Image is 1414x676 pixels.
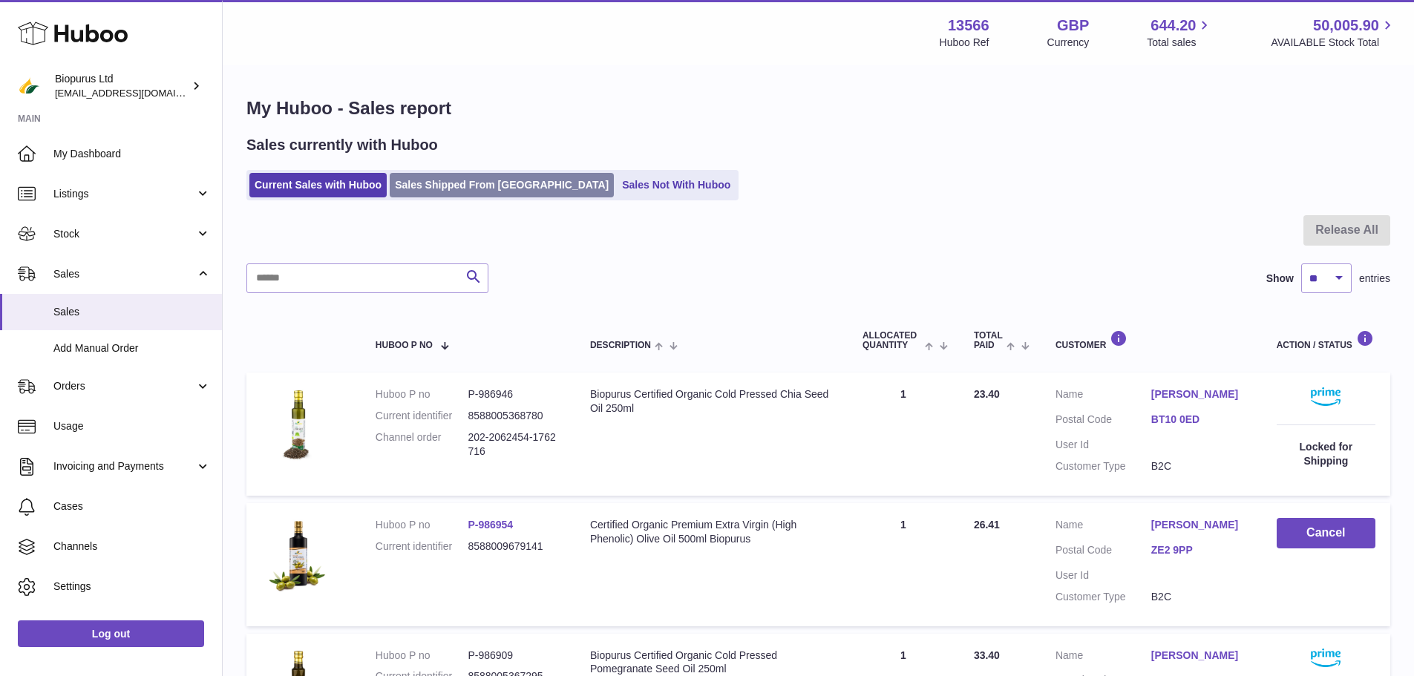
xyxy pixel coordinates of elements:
[1151,459,1247,473] dd: B2C
[53,147,211,161] span: My Dashboard
[1055,330,1247,350] div: Customer
[1151,543,1247,557] a: ZE2 9PP
[376,649,468,663] dt: Huboo P no
[53,459,195,473] span: Invoicing and Payments
[468,387,560,401] dd: P-986946
[1271,36,1396,50] span: AVAILABLE Stock Total
[1047,36,1090,50] div: Currency
[590,387,833,416] div: Biopurus Certified Organic Cold Pressed Chia Seed Oil 250ml
[1277,330,1375,350] div: Action / Status
[18,620,204,647] a: Log out
[376,518,468,532] dt: Huboo P no
[1055,518,1151,536] dt: Name
[53,539,211,554] span: Channels
[974,519,1000,531] span: 26.41
[1266,272,1294,286] label: Show
[1055,649,1151,666] dt: Name
[974,388,1000,400] span: 23.40
[261,518,336,592] img: 135661717141437.jpg
[590,341,651,350] span: Description
[55,87,218,99] span: [EMAIL_ADDRESS][DOMAIN_NAME]
[53,267,195,281] span: Sales
[53,227,195,241] span: Stock
[1055,413,1151,430] dt: Postal Code
[848,373,959,496] td: 1
[249,173,387,197] a: Current Sales with Huboo
[1277,440,1375,468] div: Locked for Shipping
[1151,413,1247,427] a: BT10 0ED
[1055,459,1151,473] dt: Customer Type
[1271,16,1396,50] a: 50,005.90 AVAILABLE Stock Total
[53,379,195,393] span: Orders
[53,341,211,355] span: Add Manual Order
[1055,568,1151,583] dt: User Id
[1055,387,1151,405] dt: Name
[246,135,438,155] h2: Sales currently with Huboo
[468,430,560,459] dd: 202-2062454-1762716
[848,503,959,626] td: 1
[18,75,40,97] img: internalAdmin-13566@internal.huboo.com
[1057,16,1089,36] strong: GBP
[376,539,468,554] dt: Current identifier
[863,331,921,350] span: ALLOCATED Quantity
[1150,16,1196,36] span: 644.20
[55,72,189,100] div: Biopurus Ltd
[940,36,989,50] div: Huboo Ref
[376,387,468,401] dt: Huboo P no
[1313,16,1379,36] span: 50,005.90
[974,649,1000,661] span: 33.40
[261,387,336,462] img: 135661717140938.jpg
[974,331,1003,350] span: Total paid
[53,499,211,513] span: Cases
[590,518,833,546] div: Certified Organic Premium Extra Virgin (High Phenolic) Olive Oil 500ml Biopurus
[1151,590,1247,604] dd: B2C
[376,409,468,423] dt: Current identifier
[1359,272,1390,286] span: entries
[1311,387,1341,406] img: primelogo.png
[53,305,211,319] span: Sales
[1055,590,1151,604] dt: Customer Type
[1055,438,1151,452] dt: User Id
[1151,518,1247,532] a: [PERSON_NAME]
[390,173,614,197] a: Sales Shipped From [GEOGRAPHIC_DATA]
[1055,543,1151,561] dt: Postal Code
[948,16,989,36] strong: 13566
[376,341,433,350] span: Huboo P no
[53,580,211,594] span: Settings
[468,519,513,531] a: P-986954
[376,430,468,459] dt: Channel order
[1147,16,1213,50] a: 644.20 Total sales
[468,409,560,423] dd: 8588005368780
[1311,649,1341,667] img: primelogo.png
[468,539,560,554] dd: 8588009679141
[53,187,195,201] span: Listings
[1277,518,1375,548] button: Cancel
[468,649,560,663] dd: P-986909
[617,173,736,197] a: Sales Not With Huboo
[1151,649,1247,663] a: [PERSON_NAME]
[53,419,211,433] span: Usage
[1147,36,1213,50] span: Total sales
[246,96,1390,120] h1: My Huboo - Sales report
[1151,387,1247,401] a: [PERSON_NAME]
